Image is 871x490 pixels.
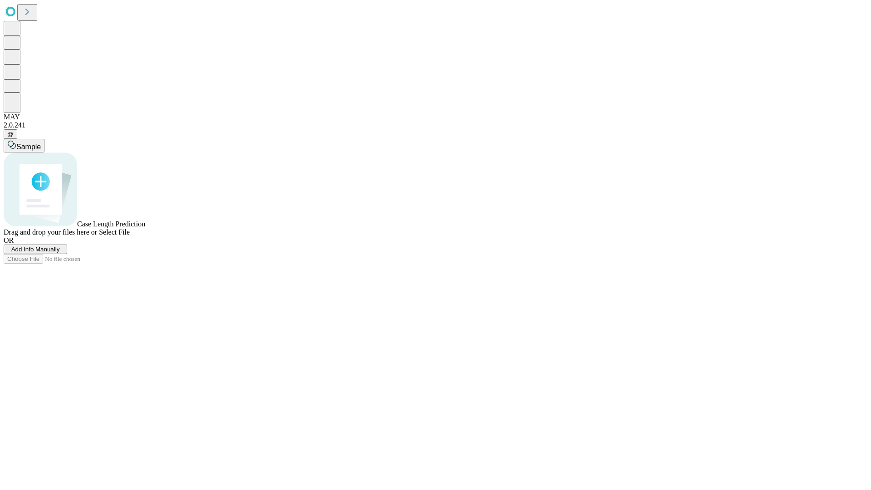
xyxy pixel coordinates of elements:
span: Drag and drop your files here or [4,228,97,236]
button: Add Info Manually [4,245,67,254]
span: @ [7,131,14,137]
span: Sample [16,143,41,151]
span: OR [4,236,14,244]
div: MAY [4,113,867,121]
span: Add Info Manually [11,246,60,253]
button: @ [4,129,17,139]
button: Sample [4,139,44,152]
span: Select File [99,228,130,236]
span: Case Length Prediction [77,220,145,228]
div: 2.0.241 [4,121,867,129]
